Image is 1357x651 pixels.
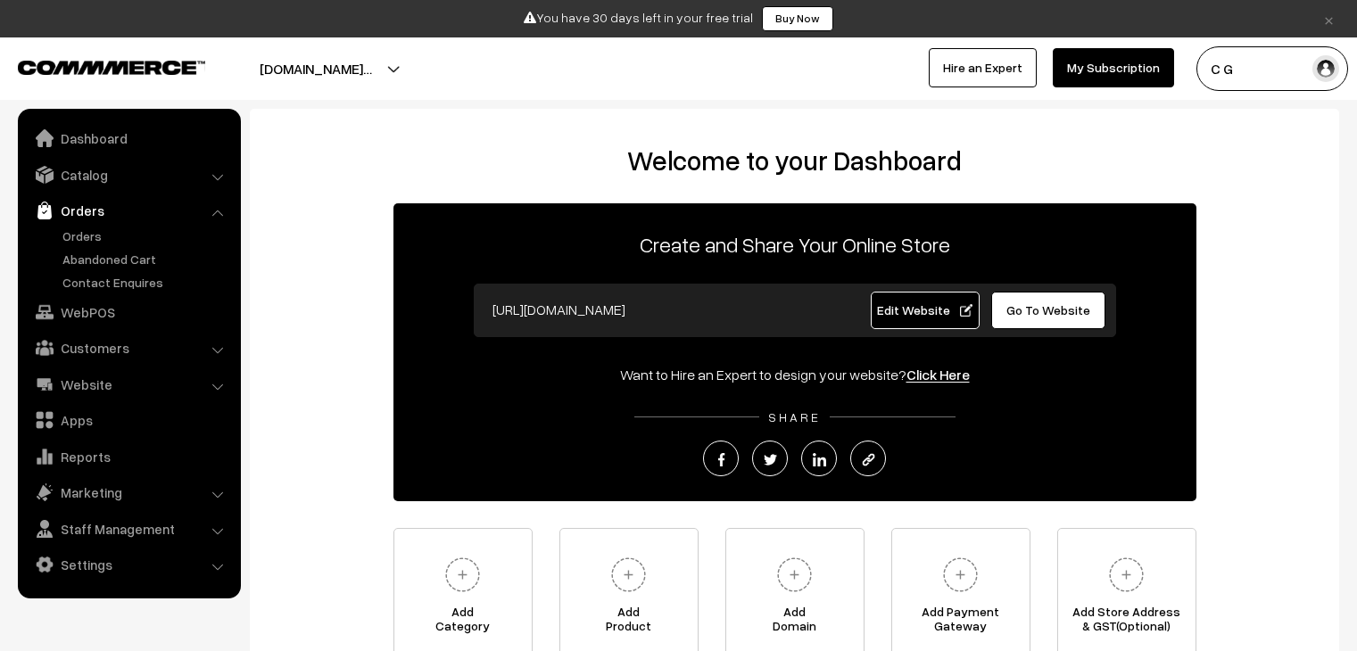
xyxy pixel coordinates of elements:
[58,227,235,245] a: Orders
[604,550,653,599] img: plus.svg
[871,292,980,329] a: Edit Website
[58,273,235,292] a: Contact Enquires
[22,441,235,473] a: Reports
[22,513,235,545] a: Staff Management
[394,605,532,640] span: Add Category
[22,548,235,581] a: Settings
[22,368,235,400] a: Website
[22,194,235,227] a: Orders
[22,159,235,191] a: Catalog
[906,366,970,383] a: Click Here
[892,605,1030,640] span: Add Payment Gateway
[936,550,985,599] img: plus.svg
[18,61,205,74] img: COMMMERCE
[22,476,235,508] a: Marketing
[197,46,434,91] button: [DOMAIN_NAME]…
[762,6,833,31] a: Buy Now
[268,144,1321,177] h2: Welcome to your Dashboard
[22,122,235,154] a: Dashboard
[770,550,819,599] img: plus.svg
[1006,302,1090,317] span: Go To Website
[1102,550,1151,599] img: plus.svg
[1196,46,1348,91] button: C G
[560,605,698,640] span: Add Product
[22,332,235,364] a: Customers
[1317,8,1341,29] a: ×
[22,296,235,328] a: WebPOS
[726,605,864,640] span: Add Domain
[929,48,1037,87] a: Hire an Expert
[18,55,174,77] a: COMMMERCE
[393,364,1196,385] div: Want to Hire an Expert to design your website?
[1053,48,1174,87] a: My Subscription
[6,6,1351,31] div: You have 30 days left in your free trial
[991,292,1106,329] a: Go To Website
[438,550,487,599] img: plus.svg
[877,302,972,317] span: Edit Website
[1058,605,1196,640] span: Add Store Address & GST(Optional)
[759,409,830,424] span: SHARE
[1312,55,1339,82] img: user
[58,250,235,268] a: Abandoned Cart
[393,228,1196,260] p: Create and Share Your Online Store
[22,404,235,436] a: Apps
